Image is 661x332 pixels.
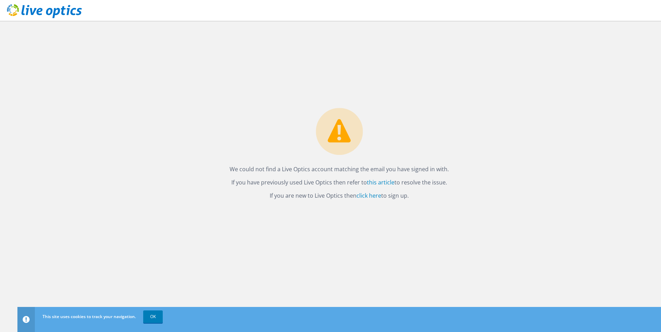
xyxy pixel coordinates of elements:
[230,191,449,200] p: If you are new to Live Optics then to sign up.
[230,164,449,174] p: We could not find a Live Optics account matching the email you have signed in with.
[356,192,381,199] a: click here
[43,314,136,319] span: This site uses cookies to track your navigation.
[367,179,394,186] a: this article
[230,177,449,187] p: If you have previously used Live Optics then refer to to resolve the issue.
[143,310,163,323] a: OK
